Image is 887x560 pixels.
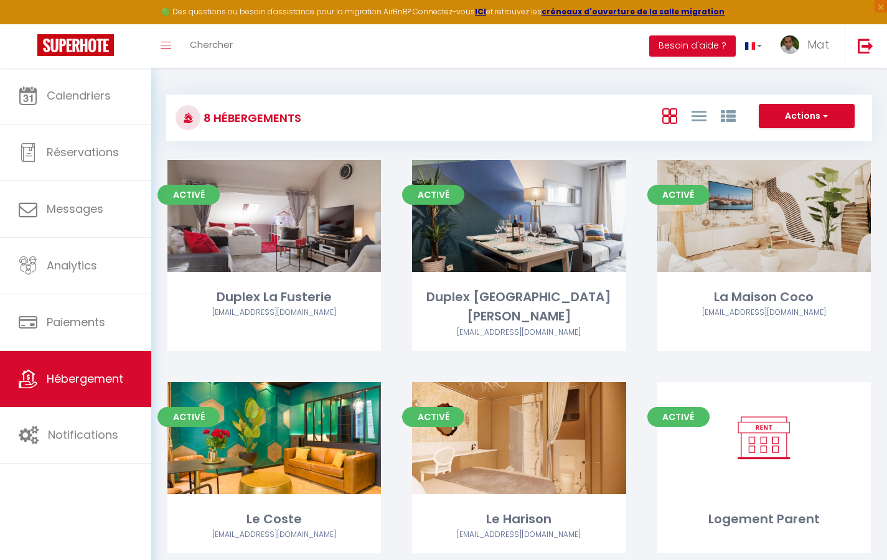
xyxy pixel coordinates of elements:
[48,427,118,442] span: Notifications
[200,104,301,132] h3: 8 Hébergements
[47,88,111,103] span: Calendriers
[47,258,97,273] span: Analytics
[402,407,464,427] span: Activé
[412,327,626,338] div: Airbnb
[37,34,114,56] img: Super Booking
[157,185,220,205] span: Activé
[47,144,119,160] span: Réservations
[412,510,626,529] div: Le Harison
[167,510,381,529] div: Le Coste
[412,529,626,541] div: Airbnb
[190,38,233,51] span: Chercher
[47,371,123,386] span: Hébergement
[657,287,871,307] div: La Maison Coco
[542,6,725,17] a: créneaux d'ouverture de la salle migration
[807,37,829,52] span: Mat
[167,307,381,319] div: Airbnb
[10,5,47,42] button: Ouvrir le widget de chat LiveChat
[721,105,736,126] a: Vue par Groupe
[167,529,381,541] div: Airbnb
[412,287,626,327] div: Duplex [GEOGRAPHIC_DATA][PERSON_NAME]
[759,104,855,129] button: Actions
[47,201,103,217] span: Messages
[858,38,873,54] img: logout
[692,105,706,126] a: Vue en Liste
[167,287,381,307] div: Duplex La Fusterie
[657,510,871,529] div: Logement Parent
[47,314,105,330] span: Paiements
[181,24,242,68] a: Chercher
[157,407,220,427] span: Activé
[662,105,677,126] a: Vue en Box
[657,307,871,319] div: Airbnb
[771,24,845,68] a: ... Mat
[402,185,464,205] span: Activé
[647,407,710,427] span: Activé
[781,35,799,54] img: ...
[649,35,736,57] button: Besoin d'aide ?
[475,6,486,17] a: ICI
[647,185,710,205] span: Activé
